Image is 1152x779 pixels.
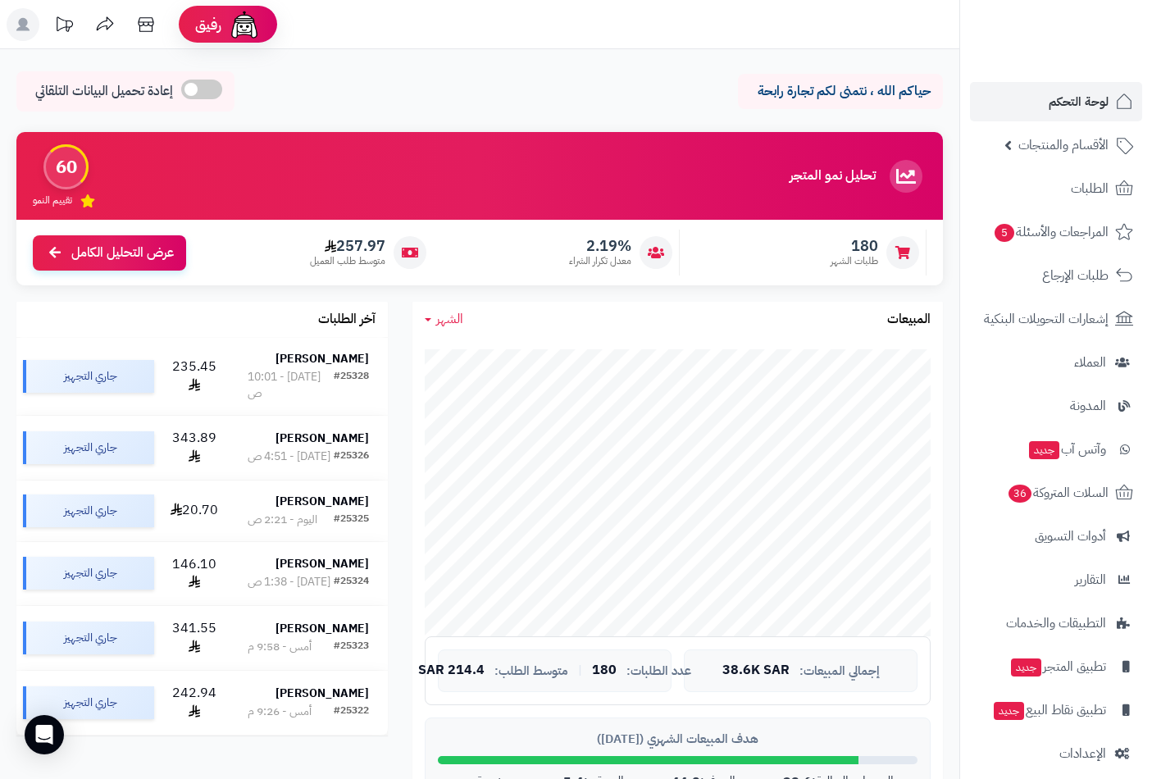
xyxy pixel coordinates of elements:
[592,663,617,678] span: 180
[71,244,174,262] span: عرض التحليل الكامل
[23,431,154,464] div: جاري التجهيز
[970,82,1142,121] a: لوحة التحكم
[790,169,876,184] h3: تحليل نمو المتجر
[35,82,173,101] span: إعادة تحميل البيانات التلقائي
[248,449,330,465] div: [DATE] - 4:51 ص
[1009,485,1031,503] span: 36
[831,254,878,268] span: طلبات الشهر
[275,430,369,447] strong: [PERSON_NAME]
[161,481,229,541] td: 20.70
[275,555,369,572] strong: [PERSON_NAME]
[887,312,931,327] h3: المبيعات
[970,430,1142,469] a: وآتس آبجديد
[23,557,154,590] div: جاري التجهيز
[23,622,154,654] div: جاري التجهيز
[33,235,186,271] a: عرض التحليل الكامل
[161,338,229,415] td: 235.45
[970,386,1142,426] a: المدونة
[195,15,221,34] span: رفيق
[248,704,312,720] div: أمس - 9:26 م
[248,574,330,590] div: [DATE] - 1:38 ص
[310,254,385,268] span: متوسط طلب العميل
[970,343,1142,382] a: العملاء
[970,473,1142,512] a: السلات المتروكة36
[578,664,582,676] span: |
[494,664,568,678] span: متوسط الطلب:
[25,715,64,754] div: Open Intercom Messenger
[334,449,369,465] div: #25326
[1009,655,1106,678] span: تطبيق المتجر
[1049,90,1109,113] span: لوحة التحكم
[161,606,229,670] td: 341.55
[161,416,229,480] td: 343.89
[23,494,154,527] div: جاري التجهيز
[970,734,1142,773] a: الإعدادات
[310,237,385,255] span: 257.97
[970,256,1142,295] a: طلبات الإرجاع
[994,702,1024,720] span: جديد
[275,620,369,637] strong: [PERSON_NAME]
[970,647,1142,686] a: تطبيق المتجرجديد
[275,493,369,510] strong: [PERSON_NAME]
[334,369,369,402] div: #25328
[334,512,369,528] div: #25325
[831,237,878,255] span: 180
[1029,441,1059,459] span: جديد
[1011,658,1041,676] span: جديد
[1070,394,1106,417] span: المدونة
[1042,264,1109,287] span: طلبات الإرجاع
[750,82,931,101] p: حياكم الله ، نتمنى لكم تجارة رابحة
[248,369,335,402] div: [DATE] - 10:01 ص
[995,224,1014,242] span: 5
[248,512,317,528] div: اليوم - 2:21 ص
[1018,134,1109,157] span: الأقسام والمنتجات
[799,664,880,678] span: إجمالي المبيعات:
[569,254,631,268] span: معدل تكرار الشراء
[161,671,229,735] td: 242.94
[992,699,1106,722] span: تطبيق نقاط البيع
[43,8,84,45] a: تحديثات المنصة
[1074,351,1106,374] span: العملاء
[318,312,376,327] h3: آخر الطلبات
[334,704,369,720] div: #25322
[569,237,631,255] span: 2.19%
[1035,525,1106,548] span: أدوات التسويق
[722,663,790,678] span: 38.6K SAR
[418,663,485,678] span: 214.4 SAR
[626,664,691,678] span: عدد الطلبات:
[436,309,463,329] span: الشهر
[1075,568,1106,591] span: التقارير
[970,299,1142,339] a: إشعارات التحويلات البنكية
[1071,177,1109,200] span: الطلبات
[993,221,1109,244] span: المراجعات والأسئلة
[1027,438,1106,461] span: وآتس آب
[248,639,312,655] div: أمس - 9:58 م
[334,574,369,590] div: #25324
[1006,612,1106,635] span: التطبيقات والخدمات
[970,517,1142,556] a: أدوات التسويق
[970,604,1142,643] a: التطبيقات والخدمات
[23,686,154,719] div: جاري التجهيز
[1007,481,1109,504] span: السلات المتروكة
[970,212,1142,252] a: المراجعات والأسئلة5
[438,731,918,748] div: هدف المبيعات الشهري ([DATE])
[23,360,154,393] div: جاري التجهيز
[161,542,229,606] td: 146.10
[1059,742,1106,765] span: الإعدادات
[970,690,1142,730] a: تطبيق نقاط البيعجديد
[275,350,369,367] strong: [PERSON_NAME]
[334,639,369,655] div: #25323
[984,307,1109,330] span: إشعارات التحويلات البنكية
[228,8,261,41] img: ai-face.png
[425,310,463,329] a: الشهر
[970,560,1142,599] a: التقارير
[275,685,369,702] strong: [PERSON_NAME]
[970,169,1142,208] a: الطلبات
[33,194,72,207] span: تقييم النمو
